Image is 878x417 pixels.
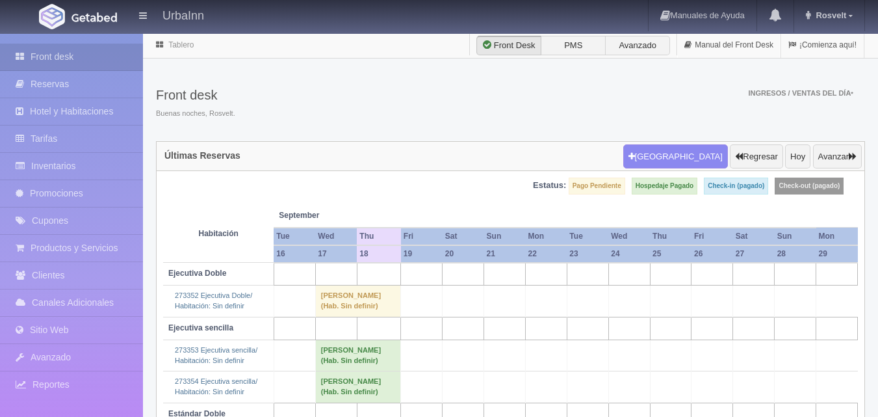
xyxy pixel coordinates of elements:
[748,89,853,97] span: Ingresos / Ventas del día
[357,228,400,245] th: Thu
[156,88,235,102] h3: Front desk
[775,228,816,245] th: Sun
[315,245,357,263] th: 17
[164,151,240,161] h4: Últimas Reservas
[650,228,691,245] th: Thu
[677,33,781,58] a: Manual del Front Desk
[816,228,858,245] th: Mon
[175,377,257,396] a: 273354 Ejecutiva sencilla/Habitación: Sin definir
[71,12,117,22] img: Getabed
[443,228,484,245] th: Sat
[691,245,733,263] th: 26
[279,210,352,221] span: September
[401,228,443,245] th: Fri
[567,245,608,263] th: 23
[632,178,697,195] label: Hospedaje Pagado
[315,371,401,403] td: [PERSON_NAME] (Hab. Sin definir)
[691,228,733,245] th: Fri
[401,245,443,263] th: 19
[775,178,844,195] label: Check-out (pagado)
[315,340,401,371] td: [PERSON_NAME] (Hab. Sin definir)
[476,36,541,55] label: Front Desk
[162,7,204,23] h4: UrbaInn
[781,33,864,58] a: ¡Comienza aquí!
[199,229,239,238] strong: Habitación
[569,178,625,195] label: Pago Pendiente
[541,36,606,55] label: PMS
[39,4,65,29] img: Getabed
[605,36,670,55] label: Avanzado
[730,144,782,169] button: Regresar
[168,323,233,332] b: Ejecutiva sencilla
[156,109,235,119] span: Buenas noches, Rosvelt.
[733,228,775,245] th: Sat
[168,269,226,278] b: Ejecutiva Doble
[813,144,862,169] button: Avanzar
[443,245,484,263] th: 20
[175,291,252,310] a: 273352 Ejecutiva Doble/Habitación: Sin definir
[357,245,400,263] th: 18
[484,245,526,263] th: 21
[274,228,315,245] th: Tue
[816,245,858,263] th: 29
[623,144,728,169] button: [GEOGRAPHIC_DATA]
[650,245,691,263] th: 25
[608,245,650,263] th: 24
[484,228,526,245] th: Sun
[785,144,810,169] button: Hoy
[704,178,768,195] label: Check-in (pagado)
[525,228,567,245] th: Mon
[567,228,608,245] th: Tue
[733,245,775,263] th: 27
[315,286,401,317] td: [PERSON_NAME] (Hab. Sin definir)
[168,40,194,49] a: Tablero
[812,10,846,20] span: Rosvelt
[175,346,257,364] a: 273353 Ejecutiva sencilla/Habitación: Sin definir
[315,228,357,245] th: Wed
[274,245,315,263] th: 16
[608,228,650,245] th: Wed
[775,245,816,263] th: 28
[525,245,567,263] th: 22
[533,180,566,192] label: Estatus:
